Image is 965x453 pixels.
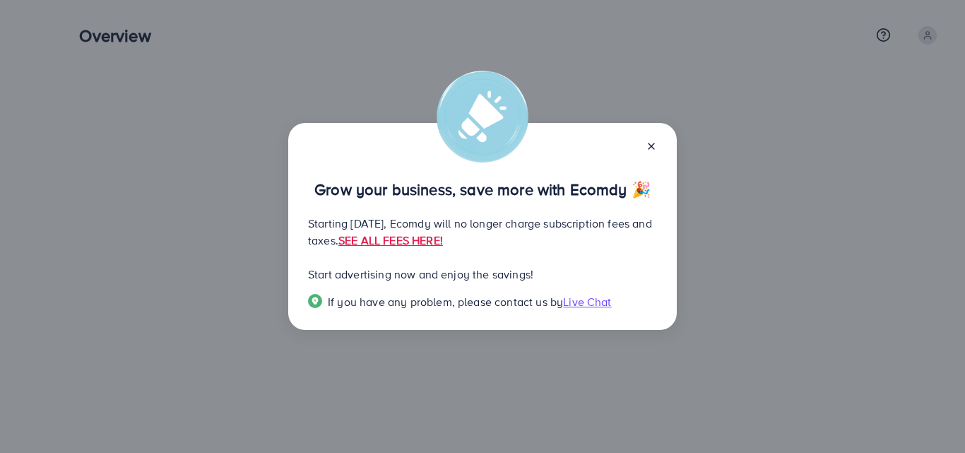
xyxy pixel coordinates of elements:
[308,181,657,198] p: Grow your business, save more with Ecomdy 🎉
[338,233,443,248] a: SEE ALL FEES HERE!
[308,215,657,249] p: Starting [DATE], Ecomdy will no longer charge subscription fees and taxes.
[308,294,322,308] img: Popup guide
[437,71,528,163] img: alert
[308,266,657,283] p: Start advertising now and enjoy the savings!
[328,294,563,310] span: If you have any problem, please contact us by
[563,294,611,310] span: Live Chat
